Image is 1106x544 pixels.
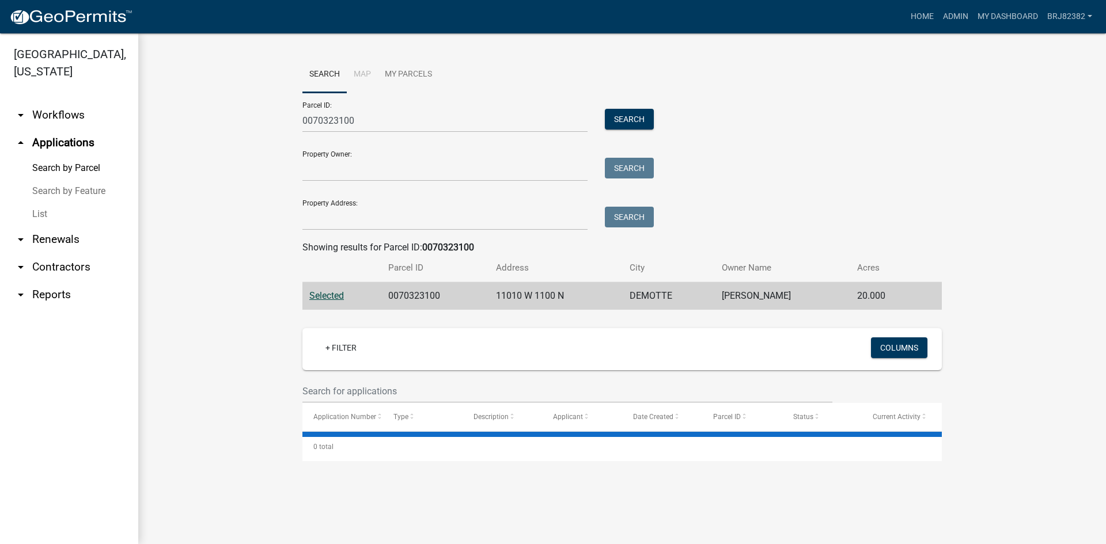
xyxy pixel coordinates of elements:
datatable-header-cell: Application Number [302,403,382,431]
datatable-header-cell: Date Created [622,403,702,431]
datatable-header-cell: Status [782,403,862,431]
i: arrow_drop_down [14,233,28,246]
datatable-header-cell: Description [463,403,543,431]
a: brj82382 [1043,6,1097,28]
th: Owner Name [715,254,850,281]
td: 20.000 [850,282,919,310]
button: Search [605,158,654,178]
td: [PERSON_NAME] [715,282,850,310]
datatable-header-cell: Parcel ID [702,403,782,431]
span: Current Activity [873,413,921,421]
th: City [623,254,715,281]
span: Parcel ID [713,413,741,421]
span: Application Number [313,413,376,421]
datatable-header-cell: Type [382,403,463,431]
button: Columns [871,337,927,358]
a: Home [906,6,938,28]
datatable-header-cell: Applicant [542,403,622,431]
a: Search [302,56,347,93]
a: + Filter [316,337,366,358]
button: Search [605,207,654,227]
td: 11010 W 1100 N [489,282,623,310]
strong: 0070323100 [422,242,474,253]
a: Selected [309,290,344,301]
div: 0 total [302,432,942,461]
span: Description [474,413,509,421]
th: Parcel ID [381,254,488,281]
span: Date Created [633,413,673,421]
a: My Dashboard [973,6,1043,28]
span: Type [393,413,408,421]
div: Showing results for Parcel ID: [302,241,942,254]
a: My Parcels [378,56,439,93]
th: Acres [850,254,919,281]
i: arrow_drop_down [14,260,28,274]
button: Search [605,109,654,130]
datatable-header-cell: Current Activity [862,403,942,431]
th: Address [489,254,623,281]
span: Status [793,413,813,421]
span: Applicant [553,413,583,421]
i: arrow_drop_down [14,108,28,122]
a: Admin [938,6,973,28]
td: 0070323100 [381,282,488,310]
i: arrow_drop_up [14,136,28,150]
input: Search for applications [302,379,832,403]
i: arrow_drop_down [14,288,28,302]
td: DEMOTTE [623,282,715,310]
